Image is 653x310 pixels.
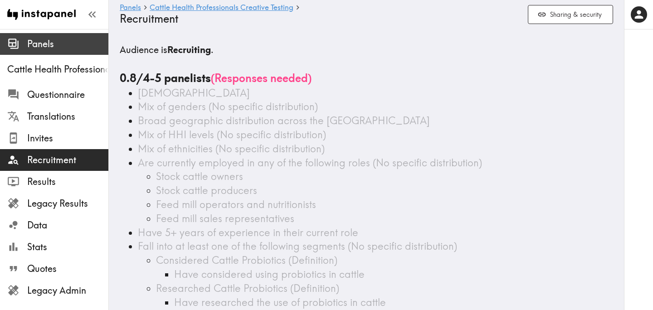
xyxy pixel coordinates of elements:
[27,88,108,101] span: Questionnaire
[150,4,293,12] a: Cattle Health Professionals Creative Testing
[27,38,108,50] span: Panels
[174,268,365,281] span: Have considered using probiotics in cattle
[138,114,430,127] span: Broad geographic distribution across the [GEOGRAPHIC_DATA]
[27,197,108,210] span: Legacy Results
[27,175,108,188] span: Results
[120,4,141,12] a: Panels
[27,241,108,253] span: Stats
[138,142,325,155] span: Mix of ethnicities (No specific distribution)
[174,296,386,309] span: Have researched the use of probiotics in cattle
[138,87,250,99] span: [DEMOGRAPHIC_DATA]
[120,71,211,85] b: 0.8/4-5 panelists
[211,71,312,85] span: ( Responses needed )
[156,254,337,266] span: Considered Cattle Probiotics (Definition)
[156,282,339,295] span: Researched Cattle Probiotics (Definition)
[528,5,613,24] button: Sharing & security
[138,240,457,252] span: Fall into at least one of the following segments (No specific distribution)
[138,156,482,169] span: Are currently employed in any of the following roles (No specific distribution)
[120,44,613,56] h5: Audience is .
[27,262,108,275] span: Quotes
[138,226,358,239] span: Have 5+ years of experience in their current role
[120,12,521,25] h4: Recruitment
[156,212,294,225] span: Feed mill sales representatives
[167,44,211,55] b: Recruiting
[138,100,318,113] span: Mix of genders (No specific distribution)
[156,198,316,211] span: Feed mill operators and nutritionists
[27,110,108,123] span: Translations
[27,154,108,166] span: Recruitment
[27,132,108,145] span: Invites
[7,63,108,76] span: Cattle Health Professionals Creative Testing
[27,284,108,297] span: Legacy Admin
[156,184,257,197] span: Stock cattle producers
[156,170,243,183] span: Stock cattle owners
[138,128,326,141] span: Mix of HHI levels (No specific distribution)
[27,219,108,232] span: Data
